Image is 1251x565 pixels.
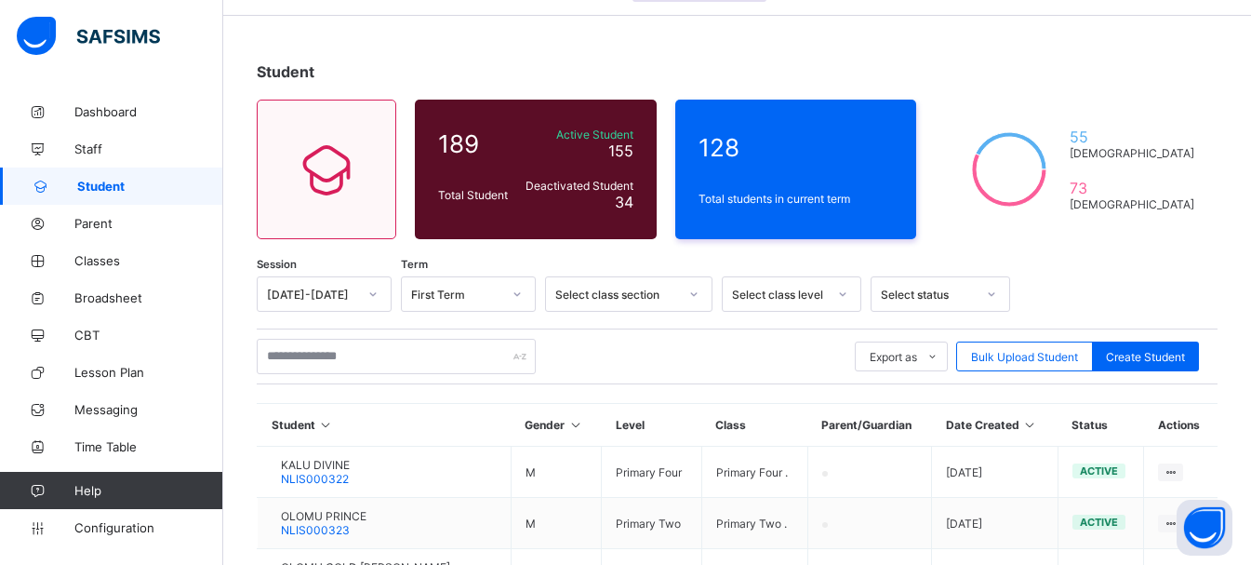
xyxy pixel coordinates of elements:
span: Parent [74,216,223,231]
span: NLIS000323 [281,523,350,537]
td: M [511,447,602,498]
span: 73 [1070,179,1194,197]
span: active [1080,516,1118,529]
span: Messaging [74,402,223,417]
th: Parent/Guardian [807,404,932,447]
span: Create Student [1106,350,1185,364]
span: OLOMU PRINCE [281,509,366,523]
span: 189 [438,129,513,158]
div: First Term [411,288,501,302]
span: NLIS000322 [281,472,349,486]
div: Select class section [555,288,678,302]
span: Help [74,483,222,498]
i: Sort in Ascending Order [567,418,583,432]
span: [DEMOGRAPHIC_DATA] [1070,146,1194,160]
span: Student [77,179,223,194]
span: Bulk Upload Student [971,350,1078,364]
span: Dashboard [74,104,223,119]
i: Sort in Ascending Order [318,418,334,432]
th: Status [1058,404,1144,447]
span: KALU DIVINE [281,458,350,472]
td: [DATE] [932,498,1058,549]
span: Student [257,62,314,81]
th: Class [701,404,807,447]
div: Select class level [732,288,827,302]
td: Primary Four . [701,447,807,498]
th: Date Created [932,404,1058,447]
i: Sort in Ascending Order [1022,418,1038,432]
span: 128 [699,133,894,162]
span: Deactivated Student [523,179,633,193]
div: [DATE]-[DATE] [267,288,357,302]
th: Gender [511,404,602,447]
span: Classes [74,253,223,268]
th: Actions [1144,404,1218,447]
span: Export as [870,350,917,364]
span: 55 [1070,128,1194,146]
span: Total students in current term [699,192,894,206]
span: Active Student [523,128,633,141]
span: Configuration [74,520,222,535]
span: 34 [615,193,633,211]
span: Lesson Plan [74,365,223,380]
div: Total Student [433,183,518,207]
span: 155 [608,141,633,160]
span: CBT [74,328,223,343]
td: Primary Two [602,498,701,549]
button: Open asap [1177,500,1232,556]
span: [DEMOGRAPHIC_DATA] [1070,197,1194,211]
img: safsims [17,17,160,56]
span: Broadsheet [74,290,223,305]
span: active [1080,464,1118,478]
span: Term [401,258,428,271]
td: Primary Four [602,447,701,498]
td: Primary Two . [701,498,807,549]
span: Time Table [74,439,223,454]
th: Level [602,404,701,447]
td: [DATE] [932,447,1058,498]
span: Session [257,258,297,271]
div: Select status [881,288,976,302]
th: Student [258,404,512,447]
span: Staff [74,141,223,156]
td: M [511,498,602,549]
